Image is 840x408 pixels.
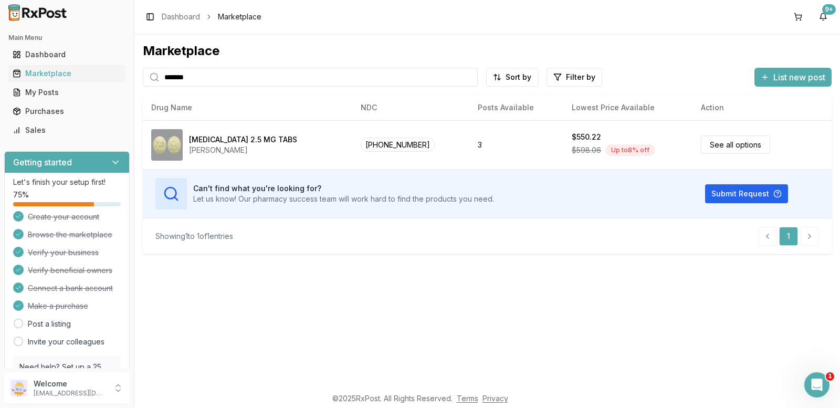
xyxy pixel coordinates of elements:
div: Purchases [13,106,121,117]
p: [EMAIL_ADDRESS][DOMAIN_NAME] [34,389,107,397]
a: Dashboard [8,45,125,64]
span: 1 [826,372,834,381]
img: Xarelto 2.5 MG TABS [151,129,183,161]
h3: Can't find what you're looking for? [193,183,494,194]
th: Action [692,95,832,120]
td: 3 [469,120,563,169]
span: List new post [773,71,825,83]
p: Welcome [34,379,107,389]
a: List new post [754,73,832,83]
div: Showing 1 to 1 of 1 entries [155,231,233,242]
div: Sales [13,125,121,135]
button: Sales [4,122,130,139]
div: [PERSON_NAME] [189,145,297,155]
th: Drug Name [143,95,352,120]
span: Connect a bank account [28,283,113,294]
p: Need help? Set up a 25 minute call with our team to set up. [19,362,114,393]
th: Lowest Price Available [563,95,692,120]
nav: breadcrumb [162,12,261,22]
span: Make a purchase [28,301,88,311]
a: Purchases [8,102,125,121]
span: Create your account [28,212,99,222]
a: Invite your colleagues [28,337,104,347]
span: [PHONE_NUMBER] [361,138,435,152]
a: 1 [779,227,798,246]
span: Browse the marketplace [28,229,112,240]
p: Let's finish your setup first! [13,177,121,187]
button: 9+ [815,8,832,25]
span: Verify your business [28,247,99,258]
h2: Main Menu [8,34,125,42]
span: Verify beneficial owners [28,265,112,276]
a: See all options [701,135,770,154]
th: NDC [352,95,469,120]
a: Privacy [482,394,508,403]
div: [MEDICAL_DATA] 2.5 MG TABS [189,134,297,145]
iframe: Intercom live chat [804,372,829,397]
h3: Getting started [13,156,72,169]
img: RxPost Logo [4,4,71,21]
span: 75 % [13,190,29,200]
div: Marketplace [143,43,832,59]
div: Marketplace [13,68,121,79]
nav: pagination [758,227,819,246]
img: User avatar [10,380,27,396]
a: Sales [8,121,125,140]
button: Filter by [547,68,602,87]
button: List new post [754,68,832,87]
button: Purchases [4,103,130,120]
span: Sort by [506,72,531,82]
span: Marketplace [218,12,261,22]
button: Submit Request [705,184,788,203]
div: $550.22 [572,132,601,142]
div: 9+ [822,4,836,15]
span: $598.06 [572,145,601,155]
div: My Posts [13,87,121,98]
button: Sort by [486,68,538,87]
div: Dashboard [13,49,121,60]
button: Marketplace [4,65,130,82]
a: Post a listing [28,319,71,329]
div: Up to 8 % off [605,144,655,156]
button: Dashboard [4,46,130,63]
p: Let us know! Our pharmacy success team will work hard to find the products you need. [193,194,494,204]
a: My Posts [8,83,125,102]
button: My Posts [4,84,130,101]
span: Filter by [566,72,595,82]
a: Terms [457,394,478,403]
a: Marketplace [8,64,125,83]
a: Dashboard [162,12,200,22]
th: Posts Available [469,95,563,120]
